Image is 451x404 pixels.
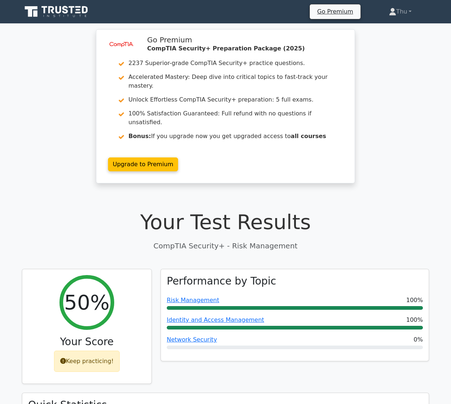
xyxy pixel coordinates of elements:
[108,157,178,171] a: Upgrade to Premium
[167,275,276,287] h3: Performance by Topic
[54,351,120,372] div: Keep practicing!
[22,210,429,234] h1: Your Test Results
[28,336,146,348] h3: Your Score
[313,7,357,16] a: Go Premium
[414,335,423,344] span: 0%
[64,290,109,315] h2: 50%
[406,316,423,324] span: 100%
[167,336,217,343] a: Network Security
[167,316,264,323] a: Identity and Access Management
[406,296,423,305] span: 100%
[167,297,219,304] a: Risk Management
[371,4,429,19] a: Thu
[22,240,429,251] p: CompTIA Security+ - Risk Management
